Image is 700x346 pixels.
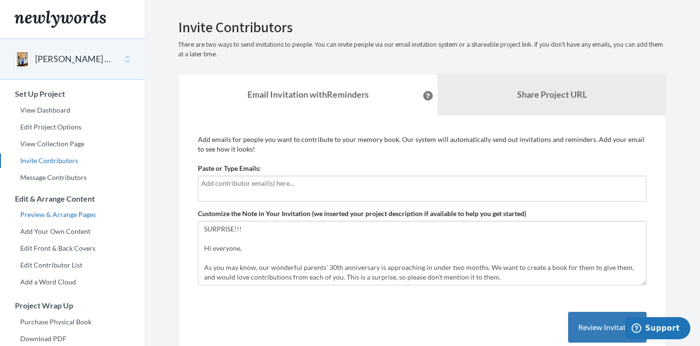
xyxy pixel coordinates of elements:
h2: Invite Contributors [178,19,666,35]
input: Add contributor email(s) here... [201,178,643,189]
label: Paste or Type Emails: [198,164,261,173]
label: Customize the Note in Your Invitation (we inserted your project description if available to help ... [198,209,526,218]
h3: Project Wrap Up [0,301,144,310]
h3: Edit & Arrange Content [0,194,144,203]
strong: Email Invitation with Reminders [247,89,369,100]
p: There are two ways to send invitations to people. You can invite people via our email invitation ... [178,40,666,59]
textarea: SURPRISE!!! Hi everyone, As you may know, our wonderful parents’ 30th anniversary is approaching ... [198,221,647,285]
p: Add emails for people you want to contribute to your memory book. Our system will automatically s... [198,135,647,154]
img: Newlywords logo [14,11,106,28]
button: Review Invitation [568,312,647,343]
iframe: Opens a widget where you can chat to one of our agents [625,317,690,341]
button: [PERSON_NAME] and [PERSON_NAME]'s 30th Anniversary [35,53,113,65]
h3: Set Up Project [0,90,144,98]
b: Share Project URL [517,89,587,100]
